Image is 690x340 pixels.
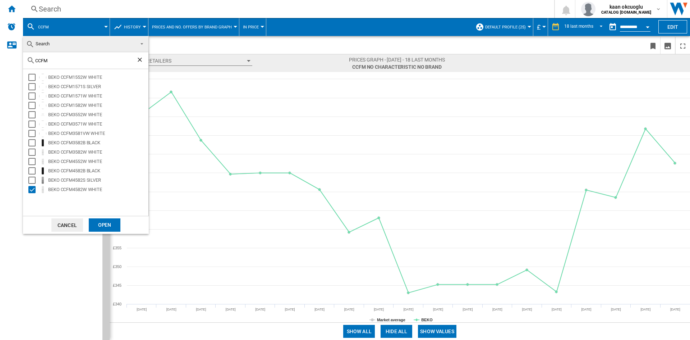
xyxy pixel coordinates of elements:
[36,41,50,46] span: Search
[28,177,39,184] md-checkbox: Select
[48,177,147,184] div: BEKO CCFM4582S SILVER
[39,158,46,165] img: main.png
[28,74,39,81] md-checkbox: Select
[28,92,39,100] md-checkbox: Select
[39,167,46,174] img: beko_ccfm3582b_564637_34-0100-0250.jpg
[28,83,39,90] md-checkbox: Select
[48,130,147,137] div: BEKO CCFM3581VW WHITE
[48,186,147,193] div: BEKO CCFM4582W WHITE
[48,149,147,156] div: BEKO CCFM3582W WHITE
[48,167,147,174] div: BEKO CCFM4582B BLACK
[48,158,147,165] div: BEKO CCFM4552W WHITE
[28,186,39,193] md-checkbox: Select
[48,121,147,128] div: BEKO CCFM3571W WHITE
[35,58,136,63] input: Search Reference
[48,139,147,146] div: BEKO CCFM3582B BLACK
[39,149,46,156] img: beko-ccfm3582w-54cm-frost-free-fridge-freezer-white-white-1082388702_1024x.jpg
[28,130,39,137] md-checkbox: Select
[48,83,147,90] div: BEKO CCFM1571S SILVER
[39,186,46,193] img: beko-ccfm4582w-frost-free-fridge-freezer-white-white-1082388758_1024x.jpg
[28,139,39,146] md-checkbox: Select
[39,177,46,184] img: bekccfm4582s_main.png
[48,74,147,81] div: BEKO CCFM1552W WHITE
[28,102,39,109] md-checkbox: Select
[51,218,83,232] button: Cancel
[48,102,147,109] div: BEKO CCFM1582W WHITE
[48,111,147,118] div: BEKO CCFM3552W WHITE
[136,56,145,65] ng-md-icon: Clear search
[28,121,39,128] md-checkbox: Select
[89,218,120,232] div: Open
[28,158,39,165] md-checkbox: Select
[48,92,147,100] div: BEKO CCFM1571W WHITE
[28,167,39,174] md-checkbox: Select
[28,111,39,118] md-checkbox: Select
[39,139,46,146] img: beko-ccfm3582b-54cm-frost-free-fridge-freezer-black-1082388696_1024x.jpg
[28,149,39,156] md-checkbox: Select
[39,111,46,118] img: placeholder.png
